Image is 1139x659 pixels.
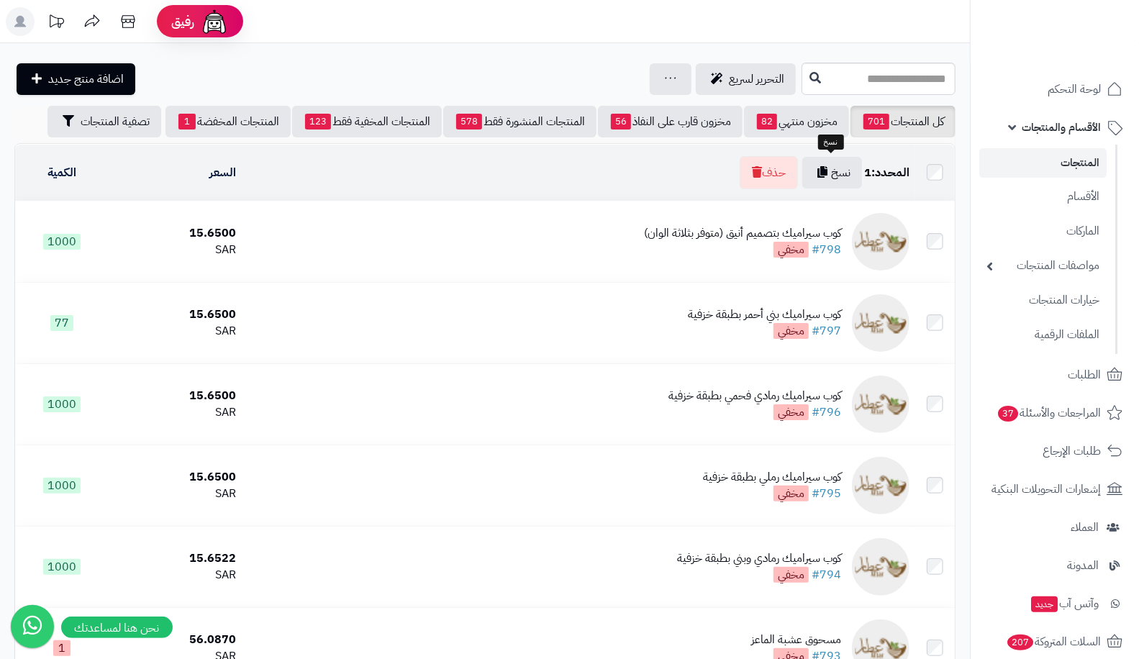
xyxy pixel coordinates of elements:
span: 82 [757,114,777,129]
a: مواصفات المنتجات [979,250,1107,281]
span: 578 [456,114,482,129]
span: 1000 [43,234,81,250]
div: المحدد: [864,165,909,181]
div: 15.6522 [114,550,236,567]
a: #794 [812,566,841,583]
a: #797 [812,322,841,340]
div: كوب سيراميك بتصميم أنيق (متوفر بثلاثة الوان) [644,225,841,242]
a: المنتجات المخفية فقط123 [292,106,442,137]
span: جديد [1031,596,1058,612]
div: SAR [114,242,236,258]
img: logo-2.png [1041,33,1125,63]
span: 1 [864,164,871,181]
a: المدونة [979,548,1130,583]
span: رفيق [171,13,194,30]
span: تصفية المنتجات [81,113,150,130]
a: الكمية [47,164,76,181]
a: الطلبات [979,358,1130,392]
span: الطلبات [1068,365,1101,385]
img: كوب سيراميك رمادي وبني بطبقة خزفية [852,538,909,596]
span: وآتس آب [1030,594,1099,614]
a: #796 [812,404,841,421]
img: كوب سيراميك رمادي فحمي بطبقة خزفية [852,376,909,433]
span: المدونة [1067,555,1099,576]
div: كوب سيراميك بني أحمر بطبقة خزفية [688,306,841,323]
div: كوب سيراميك رملي بطبقة خزفية [703,469,841,486]
span: 1000 [43,478,81,494]
span: اضافة منتج جديد [48,71,124,88]
a: اضافة منتج جديد [17,63,135,95]
img: كوب سيراميك رملي بطبقة خزفية [852,457,909,514]
div: كوب سيراميك رمادي فحمي بطبقة خزفية [668,388,841,404]
button: نسخ [802,157,862,188]
div: SAR [114,486,236,502]
div: 15.6500 [114,388,236,404]
button: تصفية المنتجات [47,106,161,137]
a: السلات المتروكة207 [979,624,1130,659]
div: SAR [114,404,236,421]
div: نسخ [818,135,844,150]
span: طلبات الإرجاع [1043,441,1101,461]
img: كوب سيراميك بتصميم أنيق (متوفر بثلاثة الوان) [852,213,909,271]
a: إشعارات التحويلات البنكية [979,472,1130,506]
a: #798 [812,241,841,258]
div: SAR [114,567,236,583]
a: التحرير لسريع [696,63,796,95]
a: المنتجات [979,148,1107,178]
a: تحديثات المنصة [38,7,74,40]
a: لوحة التحكم [979,72,1130,106]
span: المراجعات والأسئلة [997,403,1101,423]
span: 1 [178,114,196,129]
span: السلات المتروكة [1006,632,1101,652]
a: مخزون منتهي82 [744,106,849,137]
a: #795 [812,485,841,502]
span: 123 [305,114,331,129]
div: كوب سيراميك رمادي وبني بطبقة خزفية [677,550,841,567]
a: طلبات الإرجاع [979,434,1130,468]
div: مسحوق عشبة الماعز [751,632,841,648]
span: 37 [998,405,1019,422]
span: 1000 [43,559,81,575]
div: SAR [114,323,236,340]
span: 56 [611,114,631,129]
span: التحرير لسريع [729,71,784,88]
span: العملاء [1071,517,1099,537]
a: المراجعات والأسئلة37 [979,396,1130,430]
span: الأقسام والمنتجات [1022,117,1101,137]
div: 15.6500 [114,306,236,323]
span: مخفي [773,404,809,420]
img: ai-face.png [200,7,229,36]
a: الماركات [979,216,1107,247]
span: لوحة التحكم [1048,79,1101,99]
span: مخفي [773,242,809,258]
span: 701 [863,114,889,129]
span: 1000 [43,396,81,412]
a: العملاء [979,510,1130,545]
a: كل المنتجات701 [850,106,956,137]
a: السعر [209,164,236,181]
div: 56.0870 [114,632,236,648]
span: مخفي [773,486,809,501]
a: وآتس آبجديد [979,586,1130,621]
button: حذف [740,156,798,189]
div: 15.6500 [114,225,236,242]
a: المنتجات المخفضة1 [165,106,291,137]
img: كوب سيراميك بني أحمر بطبقة خزفية [852,294,909,352]
a: خيارات المنتجات [979,285,1107,316]
span: مخفي [773,567,809,583]
a: المنتجات المنشورة فقط578 [443,106,596,137]
span: إشعارات التحويلات البنكية [991,479,1101,499]
a: الملفات الرقمية [979,319,1107,350]
div: 15.6500 [114,469,236,486]
span: 207 [1007,634,1034,650]
a: مخزون قارب على النفاذ56 [598,106,743,137]
span: 1 [53,640,71,656]
span: 77 [50,315,73,331]
a: الأقسام [979,181,1107,212]
span: مخفي [773,323,809,339]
